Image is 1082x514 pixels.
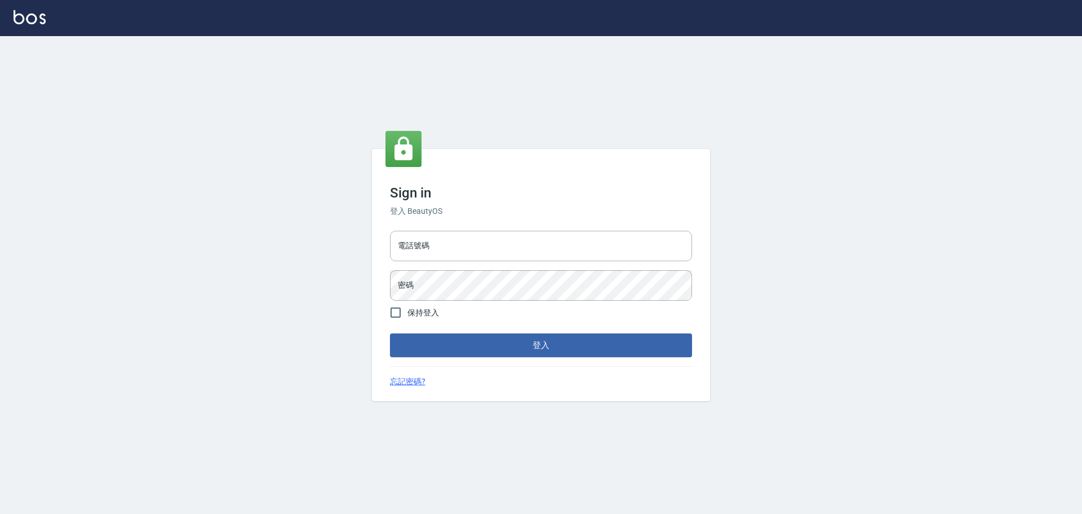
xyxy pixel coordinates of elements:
h3: Sign in [390,185,692,201]
button: 登入 [390,333,692,357]
span: 保持登入 [407,307,439,319]
h6: 登入 BeautyOS [390,205,692,217]
a: 忘記密碼? [390,376,425,388]
img: Logo [14,10,46,24]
